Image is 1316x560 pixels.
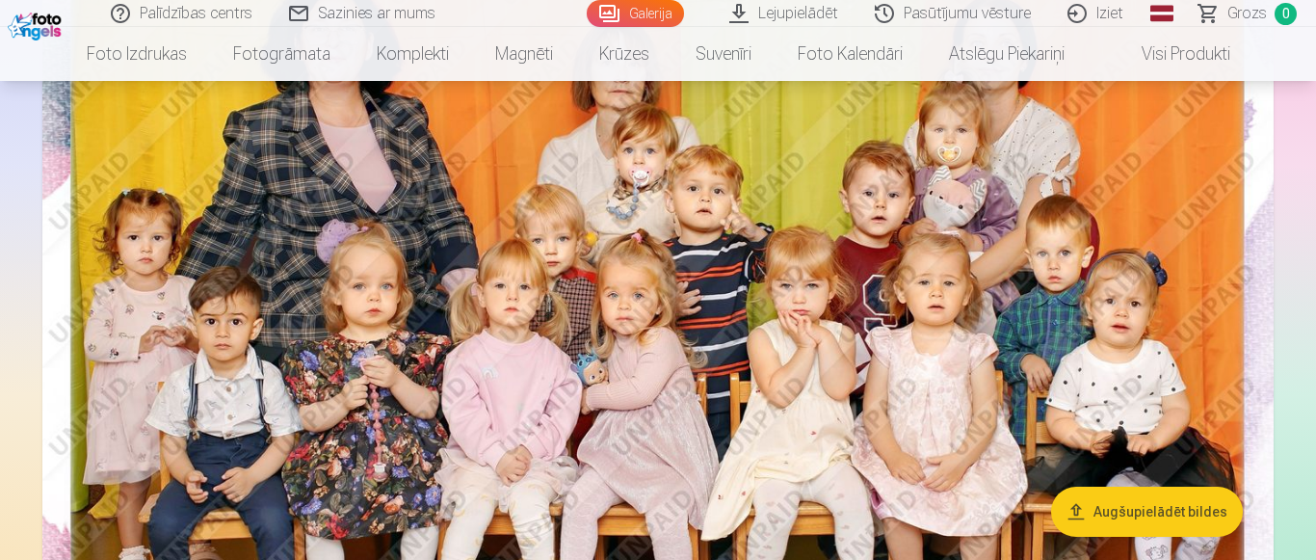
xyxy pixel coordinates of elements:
[8,8,66,40] img: /fa1
[775,27,926,81] a: Foto kalendāri
[354,27,472,81] a: Komplekti
[1088,27,1253,81] a: Visi produkti
[472,27,576,81] a: Magnēti
[1051,487,1243,537] button: Augšupielādēt bildes
[64,27,210,81] a: Foto izdrukas
[576,27,672,81] a: Krūzes
[672,27,775,81] a: Suvenīri
[926,27,1088,81] a: Atslēgu piekariņi
[1275,3,1297,25] span: 0
[1227,2,1267,25] span: Grozs
[210,27,354,81] a: Fotogrāmata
